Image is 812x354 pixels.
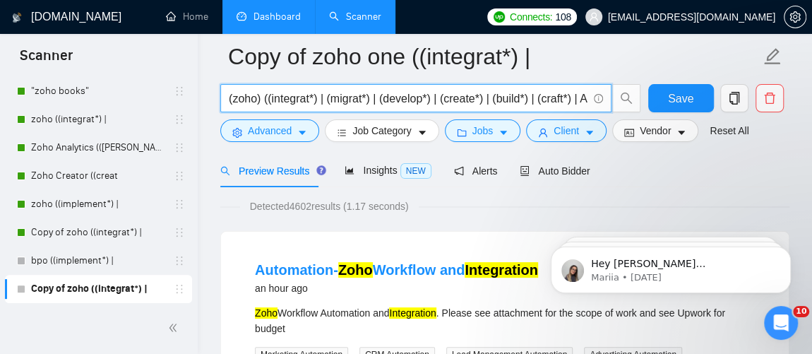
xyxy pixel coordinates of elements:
span: notification [454,166,464,176]
button: Save [648,84,714,112]
div: Tooltip anchor [315,164,328,177]
span: Jobs [472,123,494,138]
span: idcard [624,127,634,138]
span: holder [174,255,185,266]
span: holder [174,199,185,210]
a: Zoho Creator ((creat [31,162,165,190]
span: user [589,12,599,22]
span: Connects: [510,9,552,25]
span: NEW [400,163,431,179]
div: an hour ago [255,280,538,297]
a: "zoho books" [31,77,165,105]
a: Copy of zoho ((integrat*) | [31,218,165,247]
a: zoho ((integrat*) | [31,105,165,134]
img: logo [12,6,22,29]
span: caret-down [676,127,686,138]
span: holder [174,85,185,97]
span: caret-down [585,127,595,138]
a: setting [784,11,806,23]
span: Scanner [8,45,84,75]
button: barsJob Categorycaret-down [325,119,438,142]
img: upwork-logo.png [494,11,505,23]
span: robot [520,166,530,176]
span: edit [763,47,782,66]
span: holder [174,283,185,295]
span: Insights [345,165,431,176]
mark: Zoho [255,307,277,319]
span: delete [756,92,783,105]
span: bars [337,127,347,138]
span: area-chart [345,165,354,175]
button: settingAdvancedcaret-down [220,119,319,142]
span: Auto Bidder [520,165,590,177]
span: Detected 4602 results (1.17 seconds) [240,199,419,214]
button: folderJobscaret-down [445,119,521,142]
button: delete [756,84,784,112]
a: Reset All [710,123,748,138]
input: Scanner name... [228,39,760,74]
a: dashboardDashboard [237,11,301,23]
mark: Zoho [338,262,373,278]
span: Job Category [352,123,411,138]
span: Save [668,90,693,107]
mark: Integration [465,262,537,278]
span: holder [174,227,185,238]
iframe: Intercom notifications message [530,217,812,316]
a: bpo ((implement*) | [31,247,165,275]
span: 108 [555,9,571,25]
button: idcardVendorcaret-down [612,119,698,142]
button: userClientcaret-down [526,119,607,142]
span: search [613,92,640,105]
a: homeHome [166,11,208,23]
span: caret-down [417,127,427,138]
span: Client [554,123,579,138]
a: Copy of zoho ((integrat*) | [31,275,165,303]
span: holder [174,170,185,182]
iframe: Intercom live chat [764,306,798,340]
span: info-circle [594,94,603,103]
span: Vendor [640,123,671,138]
span: Advanced [248,123,292,138]
span: copy [721,92,748,105]
span: user [538,127,548,138]
div: Workflow Automation and . Please see attachment for the scope of work and see Upwork for budget [255,305,755,336]
span: holder [174,142,185,153]
a: Zoho Analytics (([PERSON_NAME] [31,134,165,162]
button: copy [720,84,748,112]
span: search [220,166,230,176]
a: Automation-ZohoWorkflow andIntegration [255,262,538,278]
span: folder [457,127,467,138]
span: holder [174,114,185,125]
span: Alerts [454,165,498,177]
span: caret-down [498,127,508,138]
span: double-left [168,321,182,335]
span: setting [232,127,242,138]
button: search [612,84,640,112]
a: zoho ((implement*) | [31,190,165,218]
mark: Integration [389,307,436,319]
span: setting [784,11,806,23]
input: Search Freelance Jobs... [229,90,587,107]
span: 10 [793,306,809,317]
button: setting [784,6,806,28]
span: caret-down [297,127,307,138]
span: Preview Results [220,165,322,177]
a: searchScanner [329,11,381,23]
